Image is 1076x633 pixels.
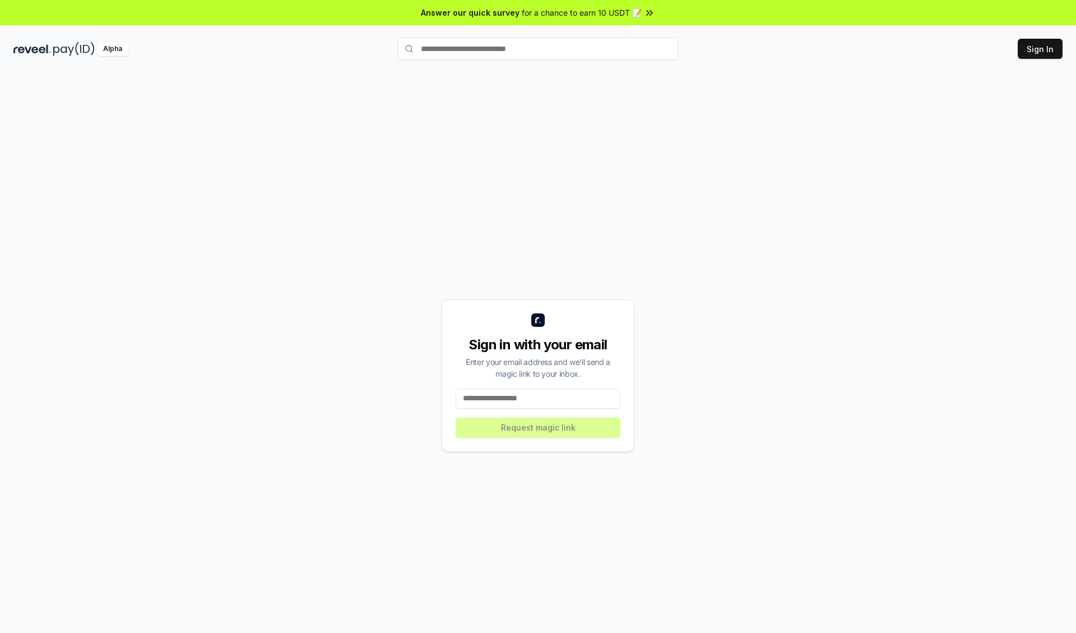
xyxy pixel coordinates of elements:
img: logo_small [531,313,545,327]
img: reveel_dark [13,42,51,56]
div: Alpha [97,42,128,56]
div: Sign in with your email [456,336,620,354]
img: pay_id [53,42,95,56]
span: for a chance to earn 10 USDT 📝 [522,7,642,19]
button: Sign In [1018,39,1063,59]
div: Enter your email address and we’ll send a magic link to your inbox. [456,356,620,380]
span: Answer our quick survey [421,7,520,19]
